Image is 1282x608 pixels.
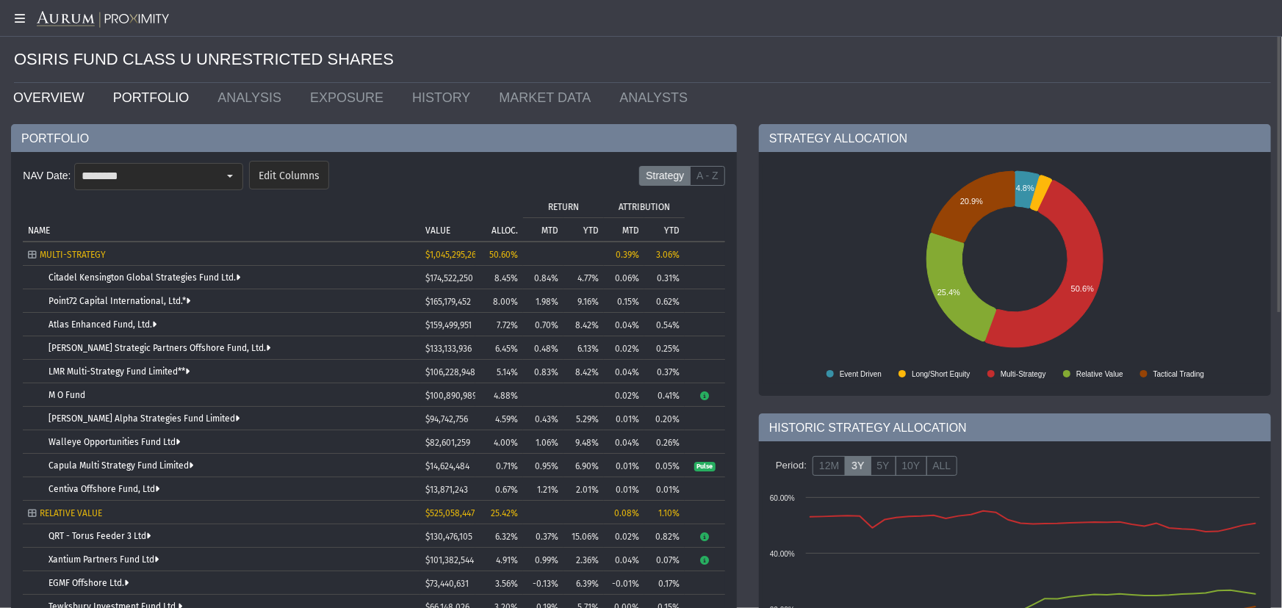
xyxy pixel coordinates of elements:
[102,83,207,112] a: PORTFOLIO
[759,413,1271,441] div: HISTORIC STRATEGY ALLOCATION
[690,166,725,187] label: A - Z
[960,197,983,206] text: 20.9%
[622,225,639,236] p: MTD
[639,166,691,187] label: Strategy
[48,366,190,377] a: LMR Multi-Strategy Fund Limited**
[644,336,685,360] td: 0.25%
[563,289,604,313] td: 9.16%
[48,484,159,494] a: Centiva Offshore Fund, Ltd
[563,571,604,595] td: 6.39%
[48,390,85,400] a: M O Fund
[425,250,480,260] span: $1,045,295,269
[563,266,604,289] td: 4.77%
[217,164,242,189] div: Select
[563,430,604,454] td: 9.48%
[563,477,604,501] td: 2.01%
[1076,370,1123,378] text: Relative Value
[401,83,488,112] a: HISTORY
[563,217,604,241] td: Column YTD
[604,266,644,289] td: 0.06%
[523,360,563,383] td: 0.83%
[425,367,475,377] span: $106,228,948
[644,430,685,454] td: 0.26%
[604,360,644,383] td: 0.04%
[497,367,518,377] span: 5.14%
[1153,370,1204,378] text: Tactical Trading
[644,217,685,241] td: Column YTD
[664,225,680,236] p: YTD
[759,124,1271,152] div: STRATEGY ALLOCATION
[425,344,472,354] span: $133,133,936
[494,391,518,401] span: 4.88%
[495,532,518,542] span: 6.32%
[644,266,685,289] td: 0.31%
[770,494,795,502] text: 60.00%
[249,161,329,189] dx-button: Edit Columns
[563,548,604,571] td: 2.36%
[23,194,420,241] td: Column NAME
[48,460,193,471] a: Capula Multi Strategy Fund Limited
[609,83,706,112] a: ANALYSTS
[604,430,644,454] td: 0.04%
[48,554,159,565] a: Xantium Partners Fund Ltd
[604,383,644,407] td: 0.02%
[425,508,475,518] span: $525,058,447
[644,289,685,313] td: 0.62%
[491,508,518,518] span: 25.42%
[425,485,468,495] span: $13,871,243
[563,524,604,548] td: 15.06%
[425,391,477,401] span: $100,890,989
[523,336,563,360] td: 0.48%
[425,414,468,424] span: $94,742,756
[493,297,518,307] span: 8.00%
[489,83,609,112] a: MARKET DATA
[770,550,795,558] text: 40.00%
[425,579,469,589] span: $73,440,631
[619,202,670,212] p: ATTRIBUTION
[48,437,180,447] a: Walleye Opportunities Fund Ltd
[523,217,563,241] td: Column MTD
[912,370,970,378] text: Long/Short Equity
[48,319,156,330] a: Atlas Enhanced Fund, Ltd.
[644,383,685,407] td: 0.41%
[425,461,469,471] span: $14,624,484
[425,320,472,330] span: $159,499,951
[604,571,644,595] td: -0.01%
[563,407,604,430] td: 5.29%
[644,477,685,501] td: 0.01%
[604,454,644,477] td: 0.01%
[604,407,644,430] td: 0.01%
[425,297,471,307] span: $165,179,452
[48,531,151,541] a: QRT - Torus Feeder 3 Ltd
[494,438,518,448] span: 4.00%
[604,217,644,241] td: Column MTD
[604,313,644,336] td: 0.04%
[48,296,190,306] a: Point72 Capital International, Ltd.*
[523,454,563,477] td: 0.95%
[495,414,518,424] span: 4.59%
[40,508,102,518] span: RELATIVE VALUE
[494,273,518,283] span: 8.45%
[1001,370,1046,378] text: Multi-Strategy
[425,532,472,542] span: $130,476,105
[541,225,558,236] p: MTD
[644,313,685,336] td: 0.54%
[495,485,518,495] span: 0.67%
[523,289,563,313] td: 1.98%
[604,524,644,548] td: 0.02%
[28,225,50,236] p: NAME
[548,202,579,212] p: RETURN
[644,548,685,571] td: 0.07%
[563,454,604,477] td: 6.90%
[649,508,680,518] div: 1.10%
[425,438,470,448] span: $82,601,259
[2,83,102,112] a: OVERVIEW
[694,462,716,472] span: Pulse
[523,266,563,289] td: 0.84%
[845,456,871,477] label: 3Y
[563,313,604,336] td: 8.42%
[206,83,299,112] a: ANALYSIS
[871,456,896,477] label: 5Y
[644,407,685,430] td: 0.20%
[299,83,401,112] a: EXPOSURE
